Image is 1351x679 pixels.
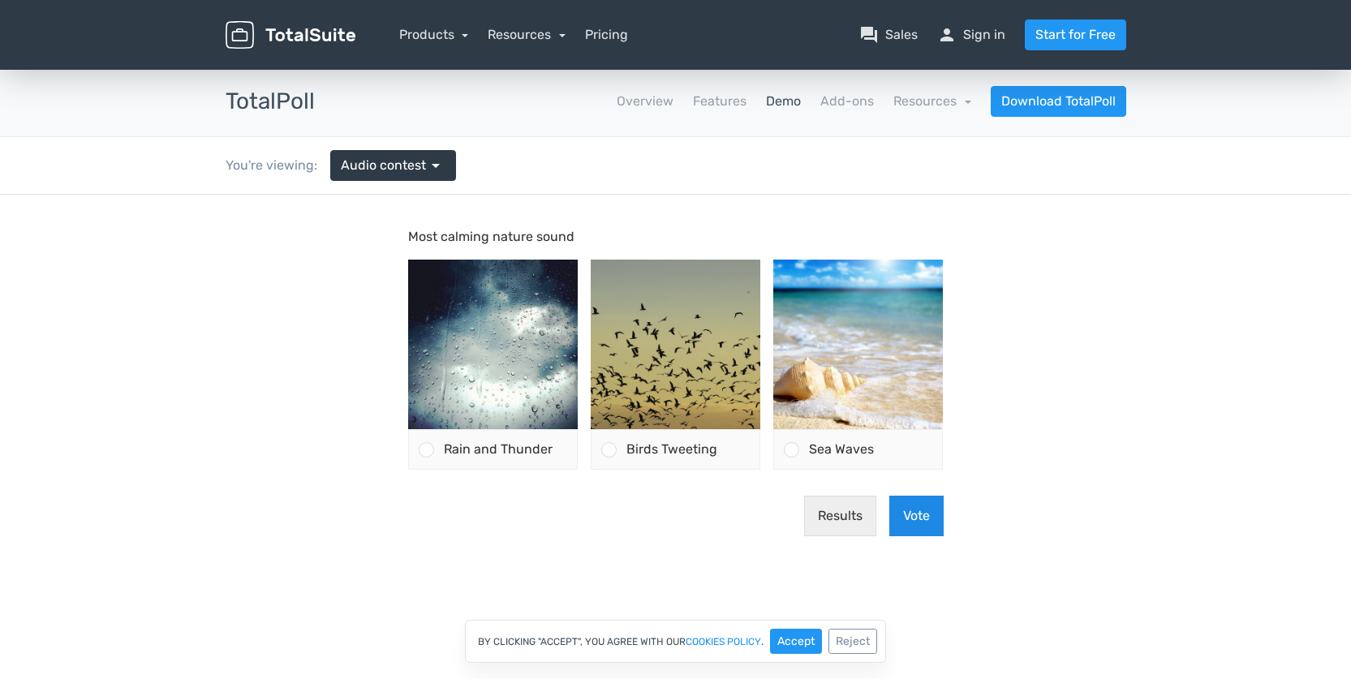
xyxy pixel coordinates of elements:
[686,637,761,647] a: cookies policy
[226,89,315,114] h3: TotalPoll
[766,92,801,111] a: Demo
[408,32,944,52] p: Most calming nature sound
[937,25,1005,45] a: personSign in
[770,629,822,654] button: Accept
[991,86,1126,117] a: Download TotalPoll
[341,156,426,175] span: Audio contest
[889,301,944,342] button: Vote
[626,247,717,262] span: Birds Tweeting
[937,25,957,45] span: person
[465,620,886,663] div: By clicking "Accept", you agree with our .
[444,247,553,262] span: Rain and Thunder
[859,25,879,45] span: question_answer
[828,629,877,654] button: Reject
[693,92,746,111] a: Features
[809,247,874,262] span: Sea Waves
[488,27,566,42] a: Resources
[804,301,876,342] button: Results
[1025,19,1126,50] a: Start for Free
[893,93,971,109] a: Resources
[617,92,673,111] a: Overview
[330,150,456,181] a: Audio contest arrow_drop_down
[226,21,355,49] img: TotalSuite for WordPress
[585,25,628,45] a: Pricing
[773,65,943,234] img: artworks-000112897097-xbu6vr-t500x500.jpg
[399,27,469,42] a: Products
[820,92,874,111] a: Add-ons
[226,156,330,175] div: You're viewing:
[408,65,578,234] img: artworks-000135560423-s34yep-t500x500.jpg
[426,156,445,175] span: arrow_drop_down
[591,65,760,234] img: artworks-000078704090-txipy3-t500x500.jpg
[859,25,918,45] a: question_answerSales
